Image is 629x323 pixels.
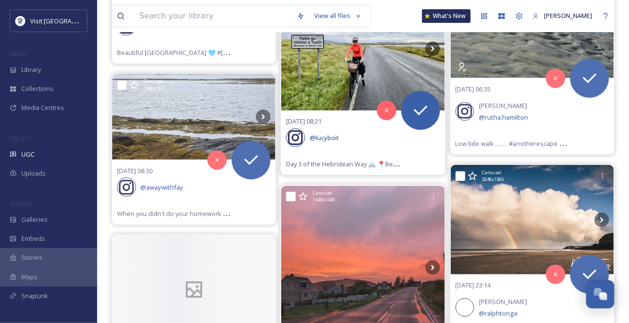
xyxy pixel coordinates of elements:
[30,16,105,25] span: Visit [GEOGRAPHIC_DATA]
[21,272,37,282] span: Maps
[21,84,53,93] span: Collections
[456,281,491,289] span: [DATE] 23:14
[310,133,339,142] span: @ lucyboit
[16,16,25,26] img: Untitled%20design%20%2897%29.png
[10,50,27,57] span: MEDIA
[21,253,42,262] span: Stories
[482,169,502,176] span: Carousel
[144,85,163,92] span: 1440 x 754
[586,280,614,308] button: Open Chat
[482,176,504,183] span: 2048 x 1365
[544,11,592,20] span: [PERSON_NAME]
[117,166,153,175] span: [DATE] 08:30
[21,65,41,74] span: Library
[286,117,322,126] span: [DATE] 08:21
[21,169,46,178] span: Uploads
[479,113,528,122] span: @ rutha.hamilton
[313,197,335,203] span: 1440 x 1440
[21,291,48,301] span: SnapLink
[21,215,48,224] span: Galleries
[479,101,527,110] span: [PERSON_NAME]
[135,5,292,27] input: Search your library
[309,6,366,25] a: View all files
[21,150,34,159] span: UGC
[528,6,597,25] a: [PERSON_NAME]
[422,9,471,23] a: What's New
[10,135,31,142] span: COLLECT
[144,78,163,85] span: Carousel
[456,85,491,93] span: [DATE] 06:35
[479,309,518,318] span: @ ralphtonge
[141,183,184,192] span: @ awaywithfay
[117,209,465,218] span: When you didn't do your homework and so [PERSON_NAME] turns out to be a beautiful surprise #seals...
[479,297,527,306] span: [PERSON_NAME]
[451,165,614,274] img: Lucky to see several rainbows today - these were at Traigh Ghearadha #landscapephotography #weste...
[112,74,275,160] img: When you didn't do your homework and so Berneray turns out to be a beautiful surprise #seals #out...
[313,190,332,197] span: Carousel
[21,234,45,243] span: Embeds
[10,200,32,207] span: WIDGETS
[21,103,64,112] span: Media Centres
